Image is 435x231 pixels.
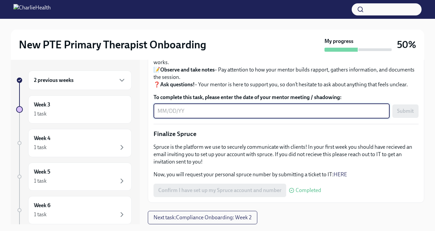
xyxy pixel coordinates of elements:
h6: Week 5 [34,168,50,176]
strong: My progress [324,38,353,45]
span: Completed [296,188,321,193]
h6: Week 4 [34,135,50,142]
div: 1 task [34,144,47,151]
a: Week 51 task [16,163,132,191]
a: HERE [334,171,347,178]
p: Finalize Spruce [154,130,419,138]
strong: Observe and take notes [160,66,215,73]
a: Week 41 task [16,129,132,157]
button: Next task:Compliance Onboarding: Week 2 [148,211,257,224]
img: CharlieHealth [13,4,51,15]
div: 1 task [34,211,47,218]
h3: 50% [397,39,416,51]
h6: Week 6 [34,202,50,209]
h6: Week 3 [34,101,50,108]
p: Spruce is the platform we use to securely communicate with clients! In your first week you should... [154,143,419,166]
p: Now, you will request your personal spruce number by submitting a ticket to IT: [154,171,419,178]
label: To complete this task, please enter the date of your mentor meeting / shadowing: [154,94,419,101]
div: 1 task [34,177,47,185]
h2: New PTE Primary Therapist Onboarding [19,38,206,51]
strong: Ask questions! [160,81,195,88]
span: Next task : Compliance Onboarding: Week 2 [154,214,252,221]
a: Week 61 task [16,196,132,224]
p: 📅 – If you haven’t already, reach out to them on Slack or email to find a time that works. 📝 – Pa... [154,44,419,88]
h6: 2 previous weeks [34,77,74,84]
a: Week 31 task [16,95,132,124]
div: 1 task [34,110,47,118]
div: 2 previous weeks [28,71,132,90]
